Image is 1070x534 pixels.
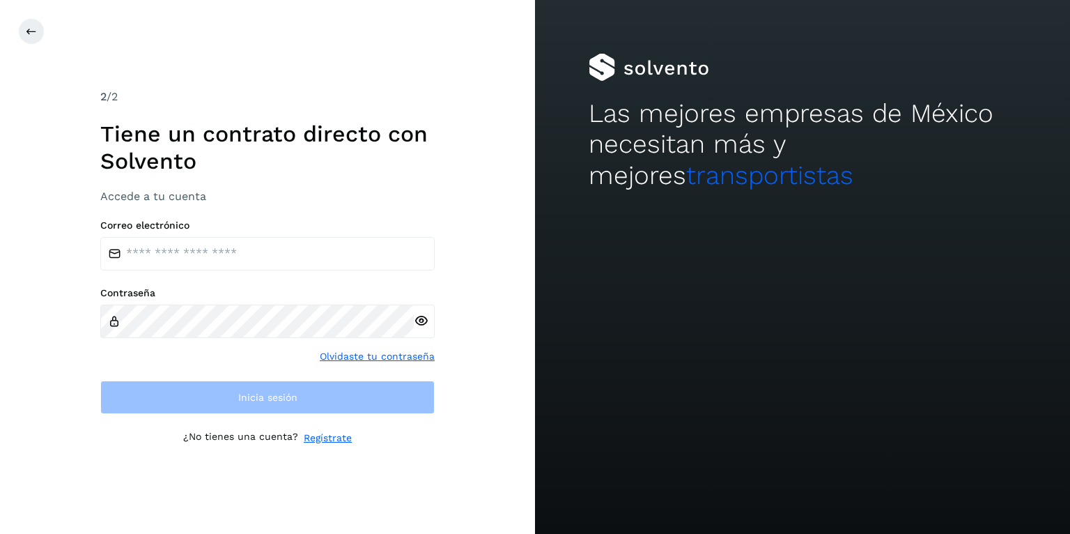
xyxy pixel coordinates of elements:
div: /2 [100,89,435,105]
a: Regístrate [304,431,352,445]
span: transportistas [686,160,853,190]
h1: Tiene un contrato directo con Solvento [100,121,435,174]
label: Correo electrónico [100,220,435,231]
label: Contraseña [100,287,435,299]
h3: Accede a tu cuenta [100,190,435,203]
p: ¿No tienes una cuenta? [183,431,298,445]
a: Olvidaste tu contraseña [320,349,435,364]
h2: Las mejores empresas de México necesitan más y mejores [589,98,1016,191]
span: Inicia sesión [238,392,297,402]
span: 2 [100,90,107,103]
button: Inicia sesión [100,381,435,414]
